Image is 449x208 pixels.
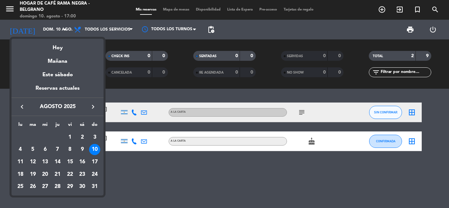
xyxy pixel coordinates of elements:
div: 7 [52,144,63,155]
div: Reservas actuales [12,84,104,98]
td: 19 de agosto de 2025 [27,168,39,181]
div: 4 [15,144,26,155]
td: 28 de agosto de 2025 [51,181,64,193]
div: 24 [89,169,100,180]
th: martes [27,121,39,131]
div: 19 [27,169,38,180]
th: jueves [51,121,64,131]
td: 14 de agosto de 2025 [51,156,64,168]
th: lunes [14,121,27,131]
td: AGO. [14,131,64,144]
th: viernes [64,121,76,131]
td: 10 de agosto de 2025 [88,144,101,156]
div: 28 [52,181,63,193]
td: 23 de agosto de 2025 [76,168,89,181]
td: 2 de agosto de 2025 [76,131,89,144]
td: 31 de agosto de 2025 [88,181,101,193]
td: 27 de agosto de 2025 [39,181,51,193]
div: 8 [64,144,76,155]
div: Mañana [12,52,104,66]
td: 26 de agosto de 2025 [27,181,39,193]
td: 22 de agosto de 2025 [64,168,76,181]
div: 3 [89,132,100,143]
td: 24 de agosto de 2025 [88,168,101,181]
td: 5 de agosto de 2025 [27,144,39,156]
td: 13 de agosto de 2025 [39,156,51,168]
div: 20 [39,169,51,180]
div: 16 [77,156,88,168]
td: 25 de agosto de 2025 [14,181,27,193]
div: 12 [27,156,38,168]
div: 2 [77,132,88,143]
th: miércoles [39,121,51,131]
td: 6 de agosto de 2025 [39,144,51,156]
td: 15 de agosto de 2025 [64,156,76,168]
div: 18 [15,169,26,180]
td: 21 de agosto de 2025 [51,168,64,181]
td: 8 de agosto de 2025 [64,144,76,156]
td: 9 de agosto de 2025 [76,144,89,156]
div: 5 [27,144,38,155]
div: Hoy [12,39,104,52]
div: 11 [15,156,26,168]
td: 1 de agosto de 2025 [64,131,76,144]
div: 6 [39,144,51,155]
td: 17 de agosto de 2025 [88,156,101,168]
div: 25 [15,181,26,193]
td: 16 de agosto de 2025 [76,156,89,168]
td: 11 de agosto de 2025 [14,156,27,168]
div: 1 [64,132,76,143]
div: 14 [52,156,63,168]
div: 29 [64,181,76,193]
button: keyboard_arrow_left [16,103,28,111]
div: 15 [64,156,76,168]
td: 20 de agosto de 2025 [39,168,51,181]
td: 30 de agosto de 2025 [76,181,89,193]
td: 4 de agosto de 2025 [14,144,27,156]
div: 10 [89,144,100,155]
div: 13 [39,156,51,168]
td: 29 de agosto de 2025 [64,181,76,193]
div: 27 [39,181,51,193]
div: 26 [27,181,38,193]
div: 30 [77,181,88,193]
button: keyboard_arrow_right [87,103,99,111]
div: 22 [64,169,76,180]
span: agosto 2025 [28,103,87,111]
th: sábado [76,121,89,131]
div: 17 [89,156,100,168]
div: 31 [89,181,100,193]
div: 23 [77,169,88,180]
td: 3 de agosto de 2025 [88,131,101,144]
div: Este sábado [12,66,104,84]
th: domingo [88,121,101,131]
td: 12 de agosto de 2025 [27,156,39,168]
td: 7 de agosto de 2025 [51,144,64,156]
div: 9 [77,144,88,155]
i: keyboard_arrow_right [89,103,97,111]
td: 18 de agosto de 2025 [14,168,27,181]
div: 21 [52,169,63,180]
i: keyboard_arrow_left [18,103,26,111]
